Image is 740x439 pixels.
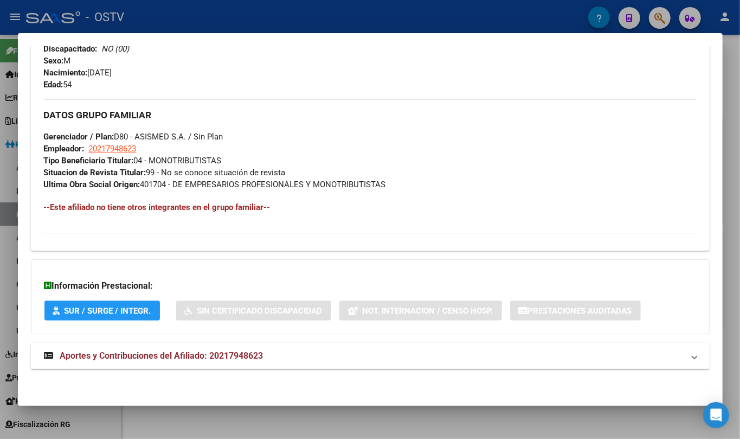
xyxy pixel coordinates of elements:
span: 54 [44,80,72,90]
strong: Ultima Obra Social Origen: [44,180,140,189]
div: Dominio: [DOMAIN_NAME] [28,28,121,37]
span: 20217948623 [89,144,137,154]
strong: Sexo: [44,56,64,66]
div: Open Intercom Messenger [703,402,729,428]
span: D80 - ASISMED S.A. / Sin Plan [44,132,223,142]
span: 04 - MONOTRIBUTISTAS [44,156,222,166]
div: Palabras clave [127,64,172,71]
button: Prestaciones Auditadas [510,301,641,321]
strong: Empleador: [44,144,85,154]
mat-expansion-panel-header: Aportes y Contribuciones del Afiliado: 20217948623 [31,343,710,369]
img: tab_domain_overview_orange.svg [45,63,54,72]
h3: DATOS GRUPO FAMILIAR [44,109,697,121]
strong: Nacimiento: [44,68,88,78]
i: NO (00) [102,44,130,54]
strong: Discapacitado: [44,44,98,54]
span: 401704 - DE EMPRESARIOS PROFESIONALES Y MONOTRIBUTISTAS [44,180,386,189]
strong: Gerenciador / Plan: [44,132,114,142]
div: Dominio [57,64,83,71]
button: Not. Internacion / Censo Hosp. [339,301,502,321]
span: Sin Certificado Discapacidad [197,306,323,316]
span: Not. Internacion / Censo Hosp. [363,306,493,316]
span: [DATE] [44,68,112,78]
h3: Información Prestacional: [44,279,696,292]
span: Prestaciones Auditadas [528,306,632,316]
button: SUR / SURGE / INTEGR. [44,301,160,321]
h4: --Este afiliado no tiene otros integrantes en el grupo familiar-- [44,201,697,213]
span: M [44,56,71,66]
span: 99 - No se conoce situación de revista [44,168,286,177]
img: website_grey.svg [17,28,26,37]
img: logo_orange.svg [17,17,26,26]
strong: Edad: [44,80,63,90]
span: SUR / SURGE / INTEGR. [65,306,151,316]
strong: Situacion de Revista Titular: [44,168,146,177]
strong: Tipo Beneficiario Titular: [44,156,134,166]
span: Aportes y Contribuciones del Afiliado: 20217948623 [60,351,263,361]
button: Sin Certificado Discapacidad [176,301,331,321]
div: v 4.0.25 [30,17,53,26]
img: tab_keywords_by_traffic_grey.svg [115,63,124,72]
